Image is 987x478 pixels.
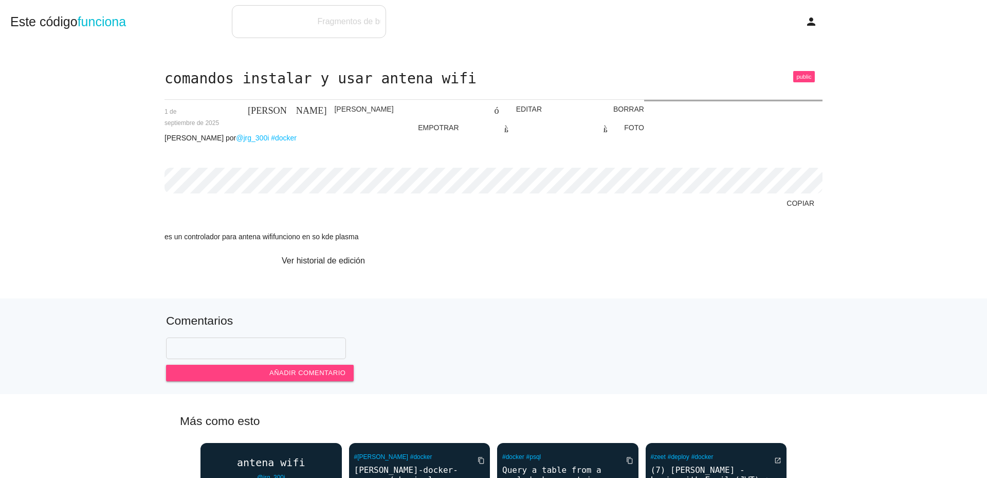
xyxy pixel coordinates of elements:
font: [PERSON_NAME] [334,105,393,113]
font: agregar [696,15,782,28]
font: Ver historial de edición [282,256,365,265]
a: #docker [271,134,297,142]
a: modo_ediciónEDITAR [394,100,542,118]
font: 1 de septiembre de 2025 [164,108,219,127]
button: borde [PERSON_NAME][PERSON_NAME] [191,100,394,118]
font: historia [175,256,274,269]
font: comandos instalar y usar antena wifi [164,70,477,87]
font: COPIAR [787,199,814,207]
a: #docker [410,453,432,461]
font: EDITAR [516,105,542,113]
font: copia de contenido [626,198,779,207]
button: buscar [232,6,313,38]
a: Copiar al portapapeles [469,451,485,470]
a: open_in_new [766,451,781,470]
font: explorar [574,15,672,28]
a: responderEMPOTRAR [319,118,459,137]
font: responder [327,123,410,132]
a: #docker [502,453,524,461]
a: #deploy [668,453,689,461]
i: open_in_new [774,451,781,470]
a: Copiar al portapapeles [618,451,633,470]
font: funciona [78,14,126,29]
font: es un controlador para antena wififunciono en so kde plasma [164,233,358,241]
font: Comentarios [166,314,233,327]
i: content_copy [626,451,633,470]
font: BORRAR [613,105,644,113]
a: Eliminar publicación [542,100,644,118]
i: content_copy [478,451,485,470]
font: borrar [550,104,606,114]
font: EMPOTRAR [418,123,459,132]
font: antena wifi [237,456,305,469]
a: #docker [691,453,714,461]
font: buscar [235,16,309,29]
button: comentarioAñadir comentario [166,365,354,381]
font: [PERSON_NAME] por [164,134,236,142]
font: hogar [489,15,551,28]
a: antena wifi [200,457,342,468]
a: @jrg_300i [236,134,269,142]
a: #zeet [651,453,666,461]
input: Fragmentos de búsqueda [313,11,386,32]
font: Añadir comentario [269,369,345,377]
a: #psql [526,453,541,461]
font: modo_edición [402,104,508,114]
a: Copiar al portapapeles [618,193,822,212]
a: cámara fotográficaFOTO [459,118,644,137]
font: comentario [174,368,262,377]
font: FOTO [624,123,644,132]
font: Más como esto [180,414,260,428]
font: Este código [10,14,78,29]
a: #[PERSON_NAME] [354,453,408,461]
font: borde [PERSON_NAME] [199,104,327,114]
font: cámara fotográfica [467,123,617,132]
a: Este códigofunciona [10,5,126,38]
font: persona [805,15,830,28]
font: flecha desplegable [830,17,972,26]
